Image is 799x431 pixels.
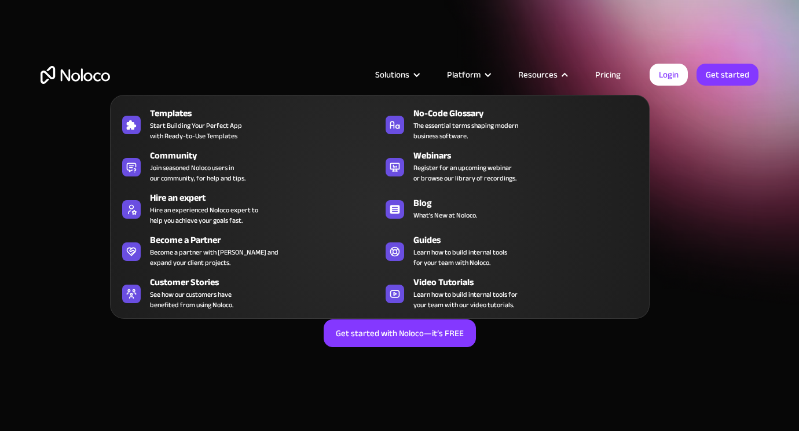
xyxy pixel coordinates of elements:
div: Video Tutorials [413,275,648,289]
a: Customer StoriesSee how our customers havebenefited from using Noloco. [116,273,380,312]
div: Guides [413,233,648,247]
span: Join seasoned Noloco users in our community, for help and tips. [150,163,245,183]
div: Solutions [361,67,433,82]
nav: Resources [110,79,650,319]
a: Get started with Noloco—it’s FREE [324,319,476,347]
div: Resources [518,67,558,82]
a: WebinarsRegister for an upcoming webinaror browse our library of recordings. [380,146,643,186]
span: Start Building Your Perfect App with Ready-to-Use Templates [150,120,242,141]
a: CommunityJoin seasoned Noloco users inour community, for help and tips. [116,146,380,186]
span: See how our customers have benefited from using Noloco. [150,289,233,310]
div: Hire an expert [150,191,385,205]
a: BlogWhat's New at Noloco. [380,189,643,228]
span: Register for an upcoming webinar or browse our library of recordings. [413,163,516,183]
div: Community [150,149,385,163]
span: The essential terms shaping modern business software. [413,120,518,141]
a: Video TutorialsLearn how to build internal tools foryour team with our video tutorials. [380,273,643,312]
span: What's New at Noloco. [413,210,477,220]
span: Learn how to build internal tools for your team with our video tutorials. [413,289,518,310]
div: Platform [433,67,504,82]
div: Platform [447,67,481,82]
a: TemplatesStart Building Your Perfect Appwith Ready-to-Use Templates [116,104,380,143]
div: Hire an experienced Noloco expert to help you achieve your goals fast. [150,205,258,226]
a: Become a PartnerBecome a partner with [PERSON_NAME] andexpand your client projects. [116,231,380,270]
div: No-Code Glossary [413,106,648,120]
a: Get started [697,64,758,86]
a: Hire an expertHire an experienced Noloco expert tohelp you achieve your goals fast. [116,189,380,228]
a: No-Code GlossaryThe essential terms shaping modernbusiness software. [380,104,643,143]
a: Login [650,64,688,86]
div: Blog [413,196,648,210]
a: Pricing [581,67,635,82]
div: Solutions [375,67,409,82]
div: Templates [150,106,385,120]
div: Customer Stories [150,275,385,289]
a: home [41,66,110,84]
span: Learn how to build internal tools for your team with Noloco. [413,247,507,268]
div: Become a partner with [PERSON_NAME] and expand your client projects. [150,247,278,268]
h1: Noloco vs. Stacker: How Do They Compare? [41,157,758,227]
div: Become a Partner [150,233,385,247]
div: Resources [504,67,581,82]
div: Webinars [413,149,648,163]
a: GuidesLearn how to build internal toolsfor your team with Noloco. [380,231,643,270]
